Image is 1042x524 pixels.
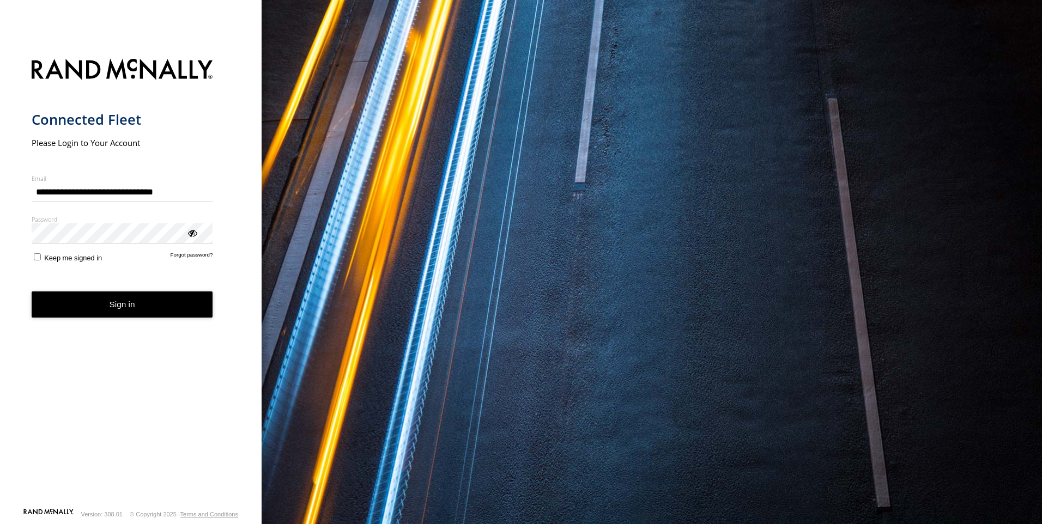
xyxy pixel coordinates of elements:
label: Password [32,215,213,223]
form: main [32,52,231,508]
button: Sign in [32,291,213,318]
a: Forgot password? [171,252,213,262]
div: Version: 308.01 [81,511,123,517]
div: ViewPassword [186,227,197,238]
span: Keep me signed in [44,254,102,262]
img: Rand McNally [32,57,213,84]
a: Visit our Website [23,509,74,520]
div: © Copyright 2025 - [130,511,238,517]
a: Terms and Conditions [180,511,238,517]
h2: Please Login to Your Account [32,137,213,148]
label: Email [32,174,213,182]
h1: Connected Fleet [32,111,213,129]
input: Keep me signed in [34,253,41,260]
